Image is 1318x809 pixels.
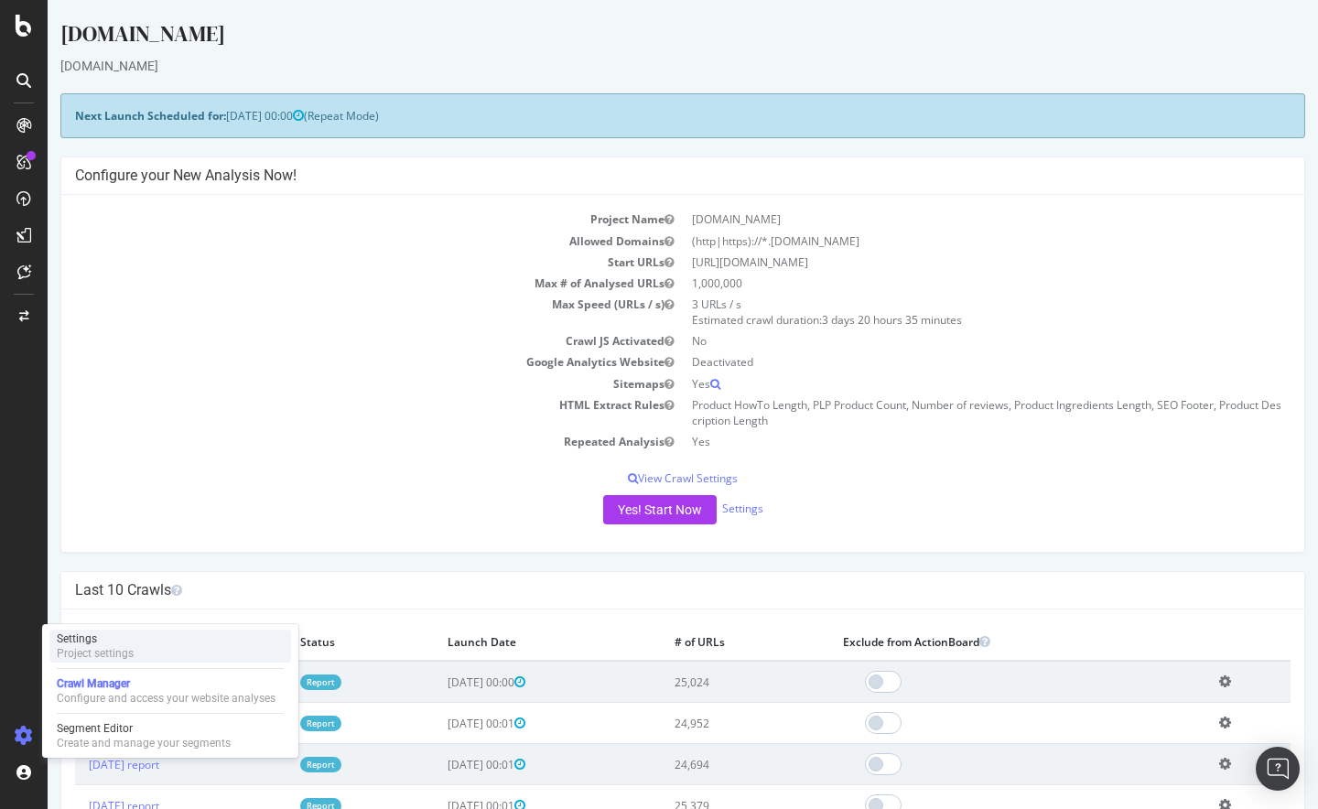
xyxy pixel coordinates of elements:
a: Settings [675,501,716,516]
td: 1,000,000 [635,273,1243,294]
td: 3 URLs / s Estimated crawl duration: [635,294,1243,330]
td: Max # of Analysed URLs [27,273,635,294]
div: [DOMAIN_NAME] [13,57,1258,75]
td: 24,952 [613,703,781,744]
td: Crawl JS Activated [27,330,635,351]
h4: Last 10 Crawls [27,581,1243,599]
td: Yes [635,373,1243,394]
span: [DATE] 00:01 [400,757,478,772]
h4: Configure your New Analysis Now! [27,167,1243,185]
div: Open Intercom Messenger [1256,747,1300,791]
a: [DATE] report [41,674,112,690]
td: HTML Extract Rules [27,394,635,431]
td: No [635,330,1243,351]
button: Yes! Start Now [556,495,669,524]
div: [DOMAIN_NAME] [13,18,1258,57]
th: Launch Date [386,623,613,661]
th: Analysis [27,623,239,661]
a: Report [253,757,294,772]
td: Google Analytics Website [27,351,635,372]
a: SettingsProject settings [49,630,291,663]
div: (Repeat Mode) [13,93,1258,138]
div: Crawl Manager [57,676,275,691]
td: [URL][DOMAIN_NAME] [635,252,1243,273]
span: 3 days 20 hours 35 minutes [774,312,914,328]
div: Project settings [57,646,134,661]
a: Report [253,674,294,690]
a: [DATE] report [41,716,112,731]
strong: Next Launch Scheduled for: [27,108,178,124]
td: Project Name [27,209,635,230]
span: [DATE] 00:00 [400,674,478,690]
span: [DATE] 00:01 [400,716,478,731]
td: Yes [635,431,1243,452]
div: Create and manage your segments [57,736,231,750]
th: # of URLs [613,623,781,661]
a: [DATE] report [41,757,112,772]
td: Allowed Domains [27,231,635,252]
div: Configure and access your website analyses [57,691,275,706]
td: 25,024 [613,661,781,703]
a: Segment EditorCreate and manage your segments [49,719,291,752]
td: Product HowTo Length, PLP Product Count, Number of reviews, Product Ingredients Length, SEO Foote... [635,394,1243,431]
th: Status [239,623,387,661]
td: Max Speed (URLs / s) [27,294,635,330]
td: Repeated Analysis [27,431,635,452]
td: Sitemaps [27,373,635,394]
div: Segment Editor [57,721,231,736]
td: Deactivated [635,351,1243,372]
a: Report [253,716,294,731]
div: Settings [57,631,134,646]
td: 24,694 [613,744,781,785]
td: [DOMAIN_NAME] [635,209,1243,230]
td: Start URLs [27,252,635,273]
th: Exclude from ActionBoard [782,623,1159,661]
p: View Crawl Settings [27,470,1243,486]
a: Crawl ManagerConfigure and access your website analyses [49,674,291,707]
td: (http|https)://*.[DOMAIN_NAME] [635,231,1243,252]
span: [DATE] 00:00 [178,108,256,124]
